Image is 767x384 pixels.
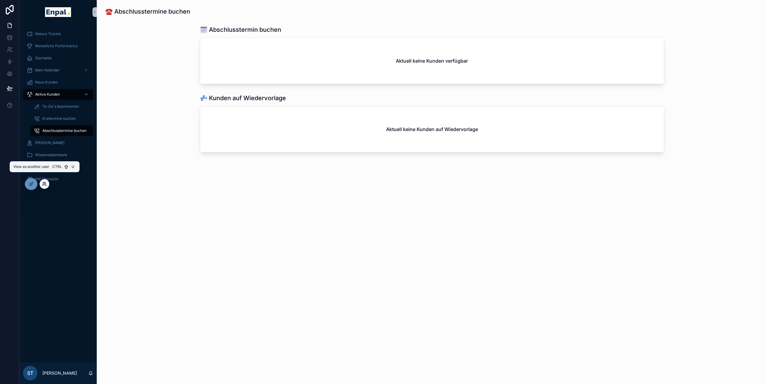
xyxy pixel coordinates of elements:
[23,77,93,88] a: Neue Kunden
[42,116,76,121] span: Ersttermine buchen
[200,25,281,34] h1: 🗓️ Abschlusstermin buchen
[30,125,93,136] a: Abschlusstermine buchen
[30,113,93,124] a: Ersttermine buchen
[396,57,468,64] h2: Aktuell keine Kunden verfügbar
[35,140,64,145] span: [PERSON_NAME]
[42,128,86,133] span: Abschlusstermine buchen
[35,68,60,73] span: Mein Kalender
[30,101,93,112] a: To-Do's beantworten
[35,56,52,61] span: Startseite
[42,104,79,109] span: To-Do's beantworten
[35,80,58,85] span: Neue Kunden
[200,94,286,102] h1: 💤 Kunden auf Wiedervorlage
[19,24,97,192] div: scrollable content
[70,164,75,169] span: U
[23,89,93,100] a: Aktive Kunden
[52,164,63,170] span: Ctrl
[13,164,49,169] span: View as another user
[35,31,61,36] span: Noloco Tickets
[35,92,60,97] span: Aktive Kunden
[35,177,58,182] span: PM Übersicht
[42,370,77,376] p: [PERSON_NAME]
[23,137,93,148] a: [PERSON_NAME]
[23,53,93,64] a: Startseite
[35,44,78,48] span: Monatliche Performance
[23,41,93,51] a: Monatliche Performance
[23,149,93,160] a: Wissensdatenbank
[386,126,478,133] h2: Aktuell keine Kunden auf Wiedervorlage
[27,369,33,377] span: ST
[23,174,93,185] a: PM Übersicht
[23,65,93,76] a: Mein Kalender
[35,153,67,157] span: Wissensdatenbank
[45,7,71,17] img: App logo
[105,7,190,16] h1: ☎️ Abschlusstermine buchen
[23,28,93,39] a: Noloco Tickets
